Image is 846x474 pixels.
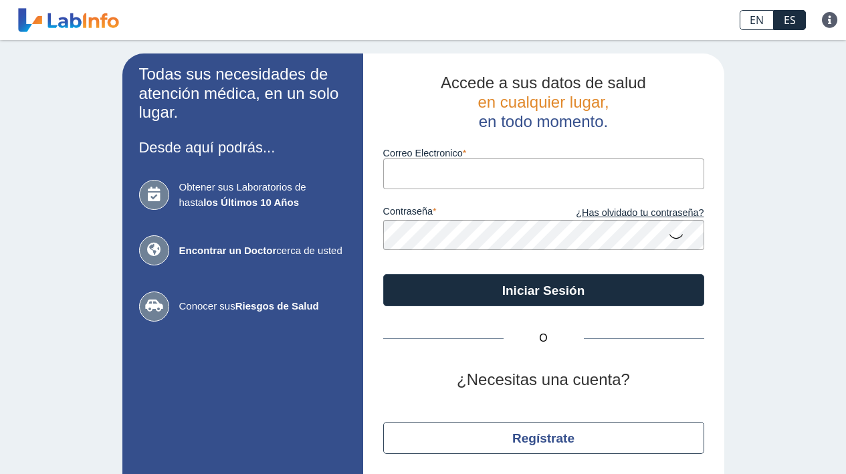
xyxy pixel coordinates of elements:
span: en todo momento. [479,112,608,130]
button: Iniciar Sesión [383,274,704,306]
span: Obtener sus Laboratorios de hasta [179,180,346,210]
b: los Últimos 10 Años [203,197,299,208]
span: Conocer sus [179,299,346,314]
a: EN [740,10,774,30]
span: en cualquier lugar, [478,93,609,111]
span: Accede a sus datos de salud [441,74,646,92]
h2: ¿Necesitas una cuenta? [383,370,704,390]
label: contraseña [383,206,544,221]
b: Encontrar un Doctor [179,245,277,256]
a: ES [774,10,806,30]
h2: Todas sus necesidades de atención médica, en un solo lugar. [139,65,346,122]
a: ¿Has olvidado tu contraseña? [544,206,704,221]
b: Riesgos de Salud [235,300,319,312]
h3: Desde aquí podrás... [139,139,346,156]
span: O [504,330,584,346]
button: Regístrate [383,422,704,454]
label: Correo Electronico [383,148,704,158]
span: cerca de usted [179,243,346,259]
